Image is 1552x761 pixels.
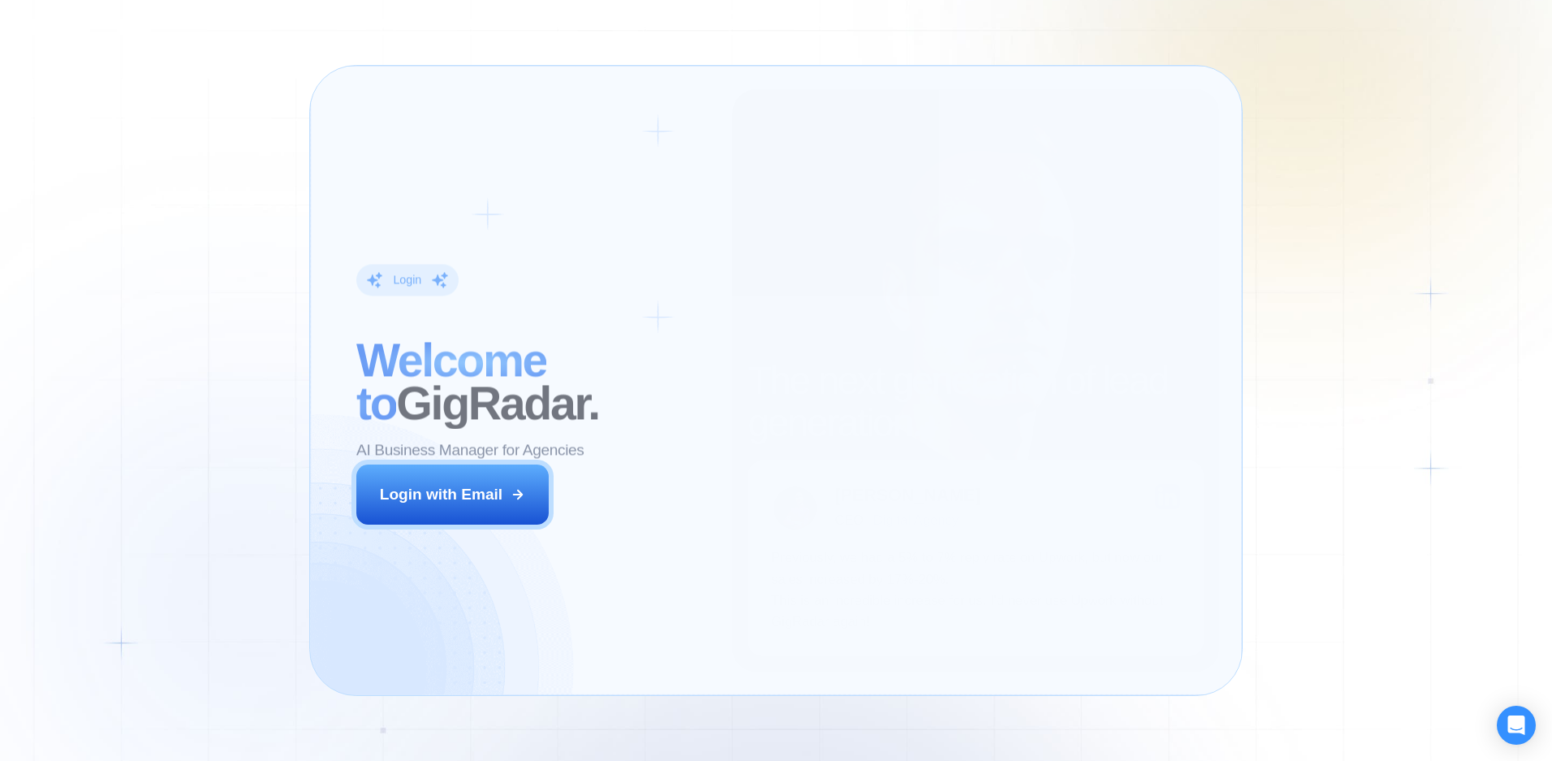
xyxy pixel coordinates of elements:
[1497,706,1536,745] div: Open Intercom Messenger
[356,465,549,525] button: Login with Email
[873,512,959,528] div: Digital Agency
[356,440,584,461] p: AI Business Manager for Agencies
[380,484,502,505] div: Login with Email
[356,334,546,429] span: Welcome to
[393,273,421,288] div: Login
[835,487,981,505] div: [PERSON_NAME]
[748,360,1203,445] h2: The next generation of lead generation.
[771,547,1180,633] p: Previously, we had a 5% to 7% reply rate on Upwork, but now our sales increased by 17%-20%. This ...
[356,339,709,424] h2: ‍ GigRadar.
[835,512,864,528] div: CEO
